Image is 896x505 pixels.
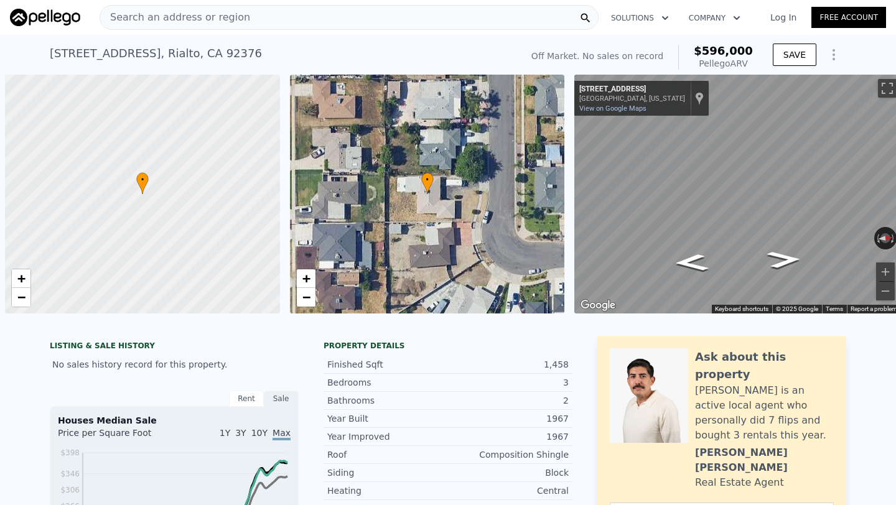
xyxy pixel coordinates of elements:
[220,428,230,438] span: 1Y
[448,376,569,389] div: 3
[876,282,895,300] button: Zoom out
[17,271,26,286] span: +
[100,10,250,25] span: Search an address or region
[60,486,80,494] tspan: $306
[421,174,434,185] span: •
[531,50,663,62] div: Off Market. No sales on record
[876,262,895,281] button: Zoom in
[660,250,723,276] path: Go South, S Verde Ave
[273,428,291,440] span: Max
[421,172,434,194] div: •
[715,305,768,313] button: Keyboard shortcuts
[12,288,30,307] a: Zoom out
[50,45,262,62] div: [STREET_ADDRESS] , Rialto , CA 92376
[327,448,448,461] div: Roof
[579,85,685,95] div: [STREET_ADDRESS]
[448,358,569,371] div: 1,458
[264,391,299,407] div: Sale
[679,7,750,29] button: Company
[50,341,299,353] div: LISTING & SALE HISTORY
[695,91,704,105] a: Show location on map
[327,484,448,497] div: Heating
[773,44,816,66] button: SAVE
[448,394,569,407] div: 2
[327,376,448,389] div: Bedrooms
[448,412,569,425] div: 1967
[60,470,80,478] tspan: $346
[579,104,646,113] a: View on Google Maps
[327,466,448,479] div: Siding
[136,174,149,185] span: •
[17,289,26,305] span: −
[695,475,784,490] div: Real Estate Agent
[755,11,811,24] a: Log In
[60,448,80,457] tspan: $398
[12,269,30,288] a: Zoom in
[579,95,685,103] div: [GEOGRAPHIC_DATA], [US_STATE]
[776,305,818,312] span: © 2025 Google
[448,484,569,497] div: Central
[235,428,246,438] span: 3Y
[577,297,618,313] a: Open this area in Google Maps (opens a new window)
[327,358,448,371] div: Finished Sqft
[324,341,572,351] div: Property details
[297,269,315,288] a: Zoom in
[695,348,834,383] div: Ask about this property
[826,305,843,312] a: Terms (opens in new tab)
[577,297,618,313] img: Google
[58,427,174,447] div: Price per Square Foot
[58,414,291,427] div: Houses Median Sale
[695,383,834,443] div: [PERSON_NAME] is an active local agent who personally did 7 flips and bought 3 rentals this year.
[327,394,448,407] div: Bathrooms
[297,288,315,307] a: Zoom out
[136,172,149,194] div: •
[251,428,268,438] span: 10Y
[448,430,569,443] div: 1967
[302,271,310,286] span: +
[601,7,679,29] button: Solutions
[694,57,753,70] div: Pellego ARV
[821,42,846,67] button: Show Options
[448,466,569,479] div: Block
[302,289,310,305] span: −
[694,44,753,57] span: $596,000
[50,353,299,376] div: No sales history record for this property.
[448,448,569,461] div: Composition Shingle
[229,391,264,407] div: Rent
[327,412,448,425] div: Year Built
[327,430,448,443] div: Year Improved
[695,445,834,475] div: [PERSON_NAME] [PERSON_NAME]
[752,247,816,272] path: Go North, S Verde Ave
[874,227,881,249] button: Rotate counterclockwise
[811,7,886,28] a: Free Account
[10,9,80,26] img: Pellego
